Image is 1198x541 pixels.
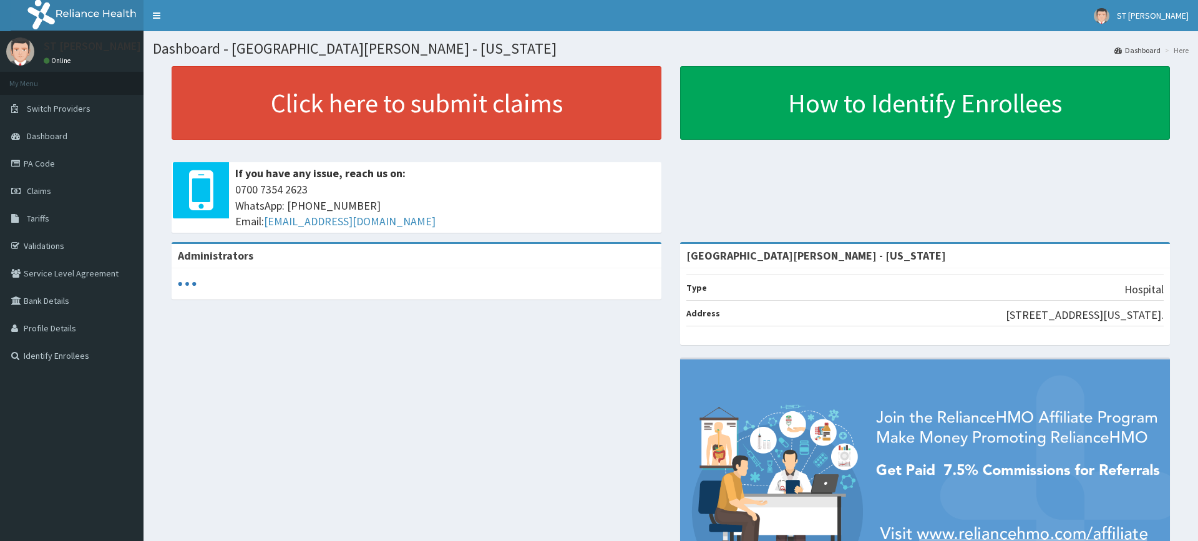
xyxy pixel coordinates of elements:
svg: audio-loading [178,275,197,293]
img: User Image [1094,8,1109,24]
h1: Dashboard - [GEOGRAPHIC_DATA][PERSON_NAME] - [US_STATE] [153,41,1189,57]
span: Claims [27,185,51,197]
b: Administrators [178,248,253,263]
strong: [GEOGRAPHIC_DATA][PERSON_NAME] - [US_STATE] [686,248,946,263]
a: How to Identify Enrollees [680,66,1170,140]
img: User Image [6,37,34,66]
a: Dashboard [1114,45,1161,56]
span: 0700 7354 2623 WhatsApp: [PHONE_NUMBER] Email: [235,182,655,230]
b: If you have any issue, reach us on: [235,166,406,180]
span: ST [PERSON_NAME] [1117,10,1189,21]
span: Switch Providers [27,103,90,114]
a: [EMAIL_ADDRESS][DOMAIN_NAME] [264,214,436,228]
a: Online [44,56,74,65]
a: Click here to submit claims [172,66,661,140]
p: [STREET_ADDRESS][US_STATE]. [1006,307,1164,323]
span: Dashboard [27,130,67,142]
span: Tariffs [27,213,49,224]
p: ST [PERSON_NAME] [44,41,141,52]
p: Hospital [1124,281,1164,298]
b: Address [686,308,720,319]
b: Type [686,282,707,293]
li: Here [1162,45,1189,56]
